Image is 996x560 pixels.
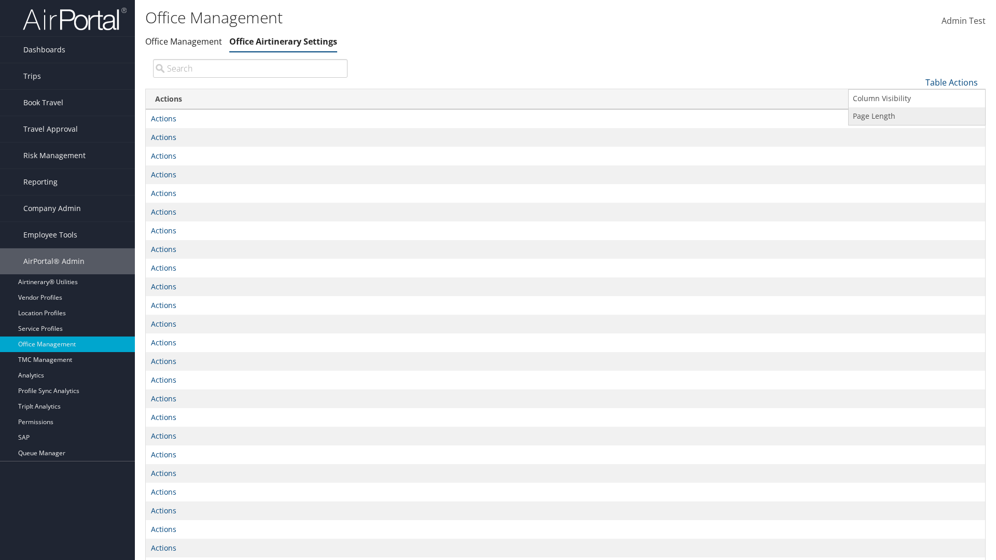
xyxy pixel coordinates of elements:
span: Employee Tools [23,222,77,248]
span: Reporting [23,169,58,195]
span: Book Travel [23,90,63,116]
span: Trips [23,63,41,89]
a: Column Visibility [849,90,985,107]
span: Company Admin [23,195,81,221]
span: Dashboards [23,37,65,63]
img: airportal-logo.png [23,7,127,31]
span: AirPortal® Admin [23,248,85,274]
span: Travel Approval [23,116,78,142]
a: Page Length [849,107,985,125]
span: Risk Management [23,143,86,169]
